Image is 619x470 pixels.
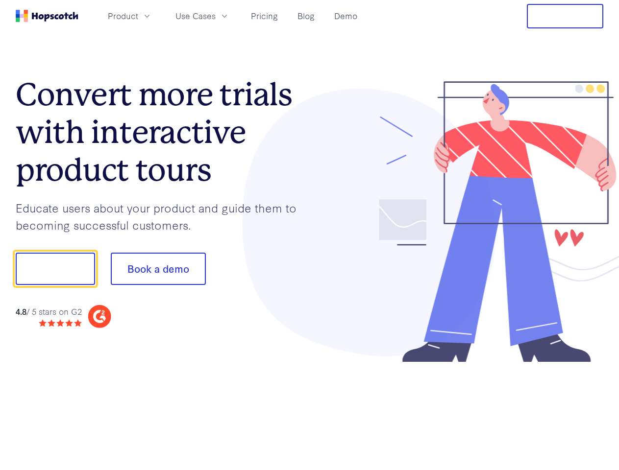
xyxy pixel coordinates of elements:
a: Demo [330,8,361,24]
button: Show me! [16,253,95,285]
span: Use Cases [175,10,216,22]
button: Use Cases [170,8,235,24]
a: Home [16,10,78,22]
button: Free Trial [527,4,603,28]
strong: 4.8 [16,305,26,317]
a: Pricing [247,8,282,24]
button: Book a demo [111,253,206,285]
p: Educate users about your product and guide them to becoming successful customers. [16,199,310,233]
button: Product [102,8,158,24]
div: / 5 stars on G2 [16,305,82,318]
span: Product [108,10,138,22]
h1: Convert more trials with interactive product tours [16,76,310,188]
a: Blog [294,8,319,24]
